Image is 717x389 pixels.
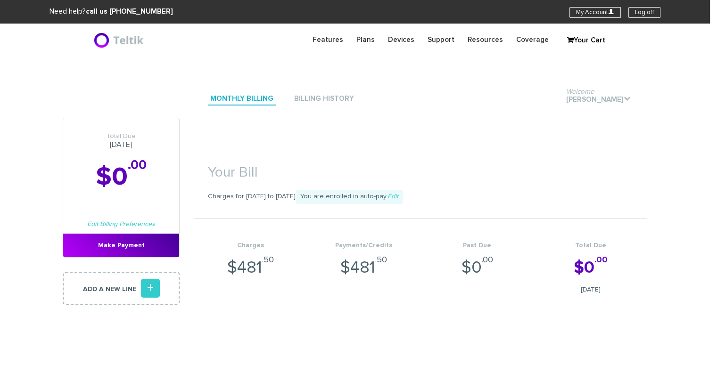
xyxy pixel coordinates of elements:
a: Plans [350,31,381,49]
h2: $0 [63,163,179,191]
span: You are enrolled in auto-pay. [296,190,403,204]
a: Resources [461,31,510,49]
li: $481 [307,219,421,304]
h4: Payments/Credits [307,242,421,249]
a: Support [421,31,461,49]
li: $0 [534,219,648,304]
sup: .50 [375,256,387,264]
a: Make Payment [63,234,179,257]
h4: Charges [194,242,307,249]
a: My AccountU [569,7,621,18]
img: BriteX [93,31,146,49]
a: Billing History [292,93,356,105]
i: . [624,95,631,102]
a: Your Cart [562,33,610,48]
li: $481 [194,219,307,304]
sup: .00 [482,256,493,264]
strong: call us [PHONE_NUMBER] [86,8,173,15]
i: U [608,8,614,15]
sup: .00 [594,256,608,264]
a: Add a new line+ [63,272,180,305]
a: Edit Billing Preferences [87,221,155,227]
a: Log off [628,7,660,18]
a: Monthly Billing [208,93,276,105]
span: [DATE] [534,285,648,294]
a: Welcome[PERSON_NAME]. [564,94,633,106]
li: $0 [420,219,534,304]
a: Devices [381,31,421,49]
a: Coverage [510,31,555,49]
p: Charges for [DATE] to [DATE] [194,190,647,204]
h1: Your Bill [194,151,647,185]
h4: Past Due [420,242,534,249]
span: Total Due [63,132,179,140]
i: + [141,279,160,298]
sup: .00 [128,159,147,172]
a: Edit [387,193,398,200]
a: Features [306,31,350,49]
sup: .50 [262,256,274,264]
h4: Total Due [534,242,648,249]
span: Need help? [49,8,173,15]
span: Welcome [566,88,594,95]
h3: [DATE] [63,132,179,149]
